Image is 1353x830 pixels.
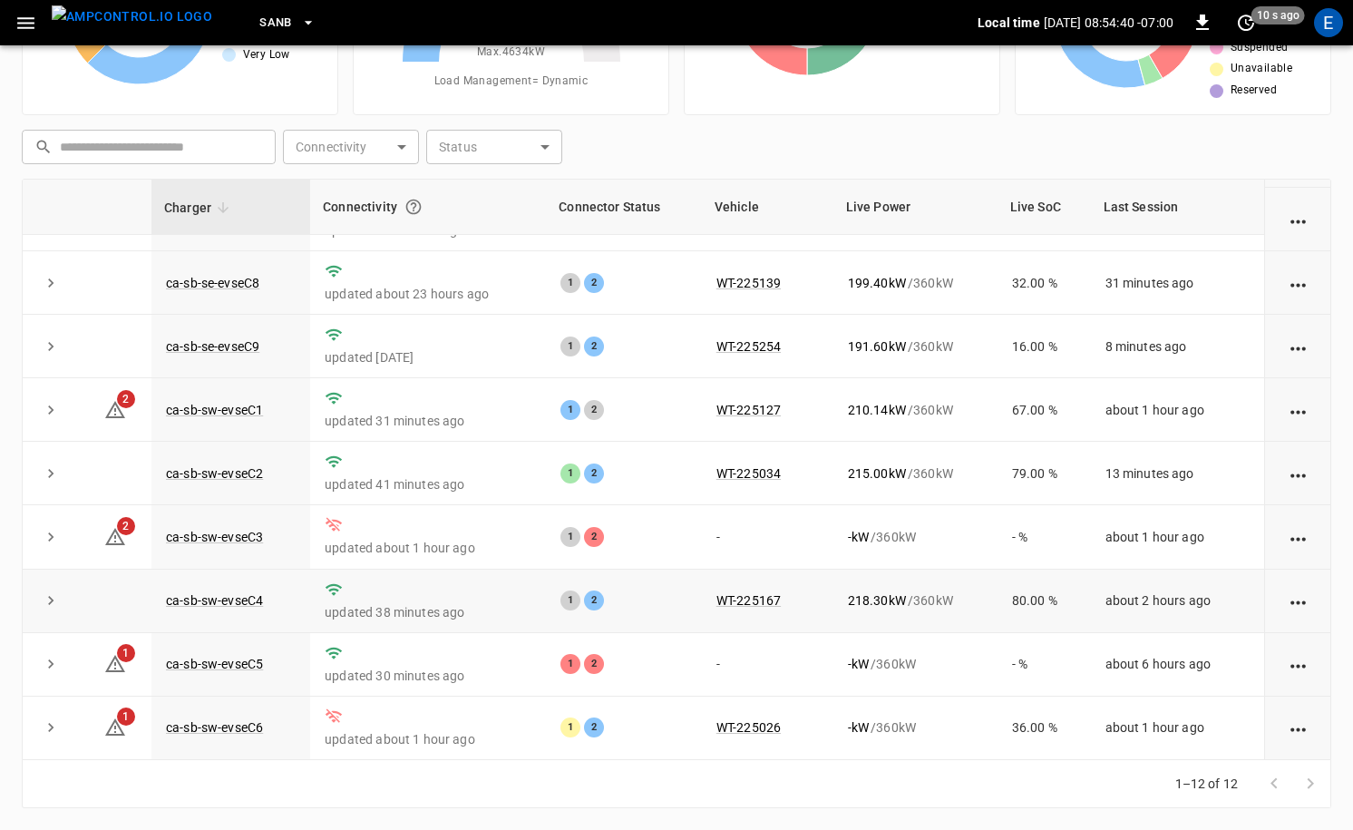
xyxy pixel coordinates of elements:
td: 16.00 % [998,315,1091,378]
div: 1 [560,337,580,356]
div: action cell options [1287,591,1309,610]
span: 10 s ago [1251,6,1305,24]
div: Connectivity [323,190,533,223]
td: 36.00 % [998,697,1091,760]
td: - % [998,633,1091,697]
a: WT-225127 [716,403,781,417]
th: Live Power [833,180,998,235]
span: Reserved [1231,82,1277,100]
div: profile-icon [1314,8,1343,37]
p: updated 30 minutes ago [325,667,531,685]
a: ca-sb-sw-evseC3 [166,530,263,544]
button: Connection between the charger and our software. [397,190,430,223]
button: expand row [37,714,64,741]
div: action cell options [1287,655,1309,673]
td: - [702,633,833,697]
button: expand row [37,333,64,360]
button: SanB [252,5,323,41]
div: action cell options [1287,337,1309,356]
a: 1 [104,719,126,734]
button: expand row [37,523,64,551]
div: 2 [584,400,604,420]
td: 32.00 % [998,251,1091,315]
span: SanB [259,13,292,34]
a: ca-sb-sw-evseC4 [166,593,263,608]
span: 2 [117,390,135,408]
p: - kW [848,528,869,546]
p: [DATE] 08:54:40 -07:00 [1044,14,1173,32]
p: 199.40 kW [848,274,906,292]
p: Local time [978,14,1040,32]
a: WT-225254 [716,339,781,354]
p: 1–12 of 12 [1175,775,1239,793]
div: 2 [584,464,604,483]
div: action cell options [1287,528,1309,546]
div: 1 [560,718,580,737]
div: 2 [584,273,604,293]
a: 1 [104,656,126,670]
a: WT-225026 [716,720,781,735]
div: action cell options [1287,274,1309,292]
td: 79.00 % [998,442,1091,505]
span: 1 [117,644,135,662]
p: updated 38 minutes ago [325,603,531,621]
span: Unavailable [1231,60,1292,78]
a: ca-sb-se-evseC9 [166,339,259,354]
img: ampcontrol.io logo [52,5,212,28]
button: set refresh interval [1231,8,1261,37]
p: - kW [848,718,869,737]
td: 13 minutes ago [1091,442,1264,505]
td: about 1 hour ago [1091,697,1264,760]
td: - [702,505,833,569]
td: 8 minutes ago [1091,315,1264,378]
th: Vehicle [702,180,833,235]
p: updated about 1 hour ago [325,730,531,748]
div: / 360 kW [848,655,983,673]
button: expand row [37,396,64,424]
button: expand row [37,650,64,678]
a: 2 [104,402,126,416]
td: 31 minutes ago [1091,251,1264,315]
th: Live SoC [998,180,1091,235]
a: ca-sb-sw-evseC1 [166,403,263,417]
span: Very Low [243,46,290,64]
div: / 360 kW [848,528,983,546]
div: action cell options [1287,718,1309,737]
th: Connector Status [546,180,702,235]
span: 2 [117,517,135,535]
p: updated [DATE] [325,348,531,366]
a: 2 [104,529,126,543]
div: action cell options [1287,464,1309,483]
div: 1 [560,273,580,293]
td: 67.00 % [998,378,1091,442]
div: 2 [584,591,604,610]
div: 1 [560,527,580,547]
span: Charger [164,197,235,219]
button: expand row [37,587,64,614]
div: / 360 kW [848,464,983,483]
span: Suspended [1231,39,1289,57]
div: 1 [560,464,580,483]
div: / 360 kW [848,337,983,356]
div: 1 [560,400,580,420]
p: updated 31 minutes ago [325,412,531,430]
a: WT-225034 [716,466,781,481]
p: updated about 23 hours ago [325,285,531,303]
a: WT-225139 [716,276,781,290]
td: about 1 hour ago [1091,505,1264,569]
span: 1 [117,708,135,726]
p: - kW [848,655,869,673]
p: 191.60 kW [848,337,906,356]
p: 218.30 kW [848,591,906,610]
button: expand row [37,269,64,297]
div: / 360 kW [848,591,983,610]
td: 80.00 % [998,570,1091,633]
div: / 360 kW [848,274,983,292]
span: Max. 4634 kW [477,44,545,62]
a: WT-225167 [716,593,781,608]
p: updated 41 minutes ago [325,475,531,493]
div: action cell options [1287,401,1309,419]
th: Last Session [1091,180,1264,235]
td: - % [998,505,1091,569]
div: 1 [560,654,580,674]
